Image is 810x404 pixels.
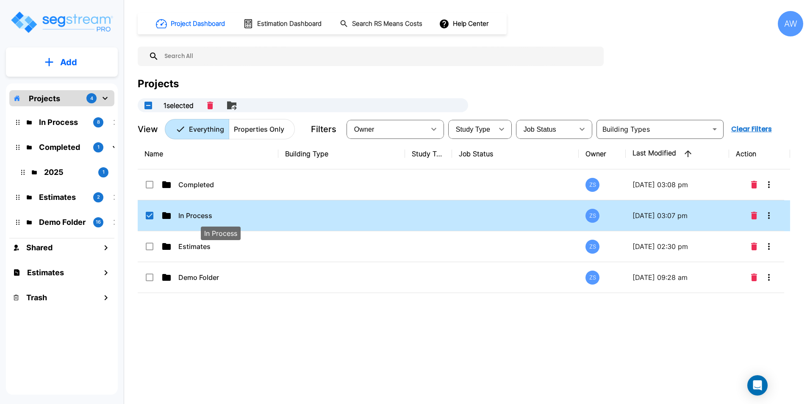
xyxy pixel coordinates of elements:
p: Filters [311,123,336,136]
p: Estimates [39,191,86,203]
th: Job Status [452,138,579,169]
button: More-Options [760,176,777,193]
input: Building Types [599,123,707,135]
p: In Process [178,210,263,221]
button: More-Options [760,269,777,286]
p: [DATE] 03:08 pm [632,180,722,190]
th: Action [729,138,790,169]
button: Help Center [437,16,492,32]
div: ZS [585,209,599,223]
div: AW [778,11,803,36]
img: Logo [10,10,114,34]
button: UnSelectAll [140,97,157,114]
p: 1 [103,169,105,176]
div: Projects [138,76,179,91]
p: 4 [90,95,93,102]
p: 1 [97,144,100,151]
span: Study Type [456,126,490,133]
p: Add [60,56,77,69]
div: ZS [585,271,599,285]
p: Projects [29,93,60,104]
button: More-Options [760,238,777,255]
th: Study Type [405,138,452,169]
p: 16 [96,219,101,226]
button: Clear Filters [728,121,775,138]
p: Completed [39,141,86,153]
button: More-Options [760,207,777,224]
button: Move [223,97,240,114]
h1: Estimates [27,267,64,278]
th: Name [138,138,278,169]
button: Open [709,123,721,135]
p: 8 [97,119,100,126]
button: Delete [748,176,760,193]
div: Platform [165,119,295,139]
input: Search All [159,47,599,66]
h1: Shared [26,242,53,253]
p: [DATE] 03:07 pm [632,210,722,221]
p: Properties Only [234,124,284,134]
button: Delete [748,269,760,286]
h1: Search RS Means Costs [352,19,422,29]
p: 2 [97,194,100,201]
h1: Trash [26,292,47,303]
th: Building Type [278,138,405,169]
button: Delete [748,238,760,255]
th: Owner [579,138,626,169]
th: Last Modified [626,138,729,169]
p: Estimates [178,241,263,252]
div: Select [518,117,574,141]
p: 2025 [44,166,92,178]
div: Open Intercom Messenger [747,375,768,396]
p: Demo Folder [39,216,86,228]
p: In Process [204,228,237,238]
div: Select [450,117,493,141]
h1: Project Dashboard [171,19,225,29]
h1: Estimation Dashboard [257,19,322,29]
p: 1 selected [164,100,194,111]
div: ZS [585,240,599,254]
button: Delete [748,207,760,224]
p: [DATE] 09:28 am [632,272,722,282]
p: [DATE] 02:30 pm [632,241,722,252]
span: Job Status [524,126,556,133]
p: Completed [178,180,263,190]
div: Select [348,117,425,141]
div: ZS [585,178,599,192]
button: Delete [204,98,216,113]
p: Everything [189,124,224,134]
span: Owner [354,126,374,133]
p: Demo Folder [178,272,263,282]
p: View [138,123,158,136]
p: In Process [39,116,86,128]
